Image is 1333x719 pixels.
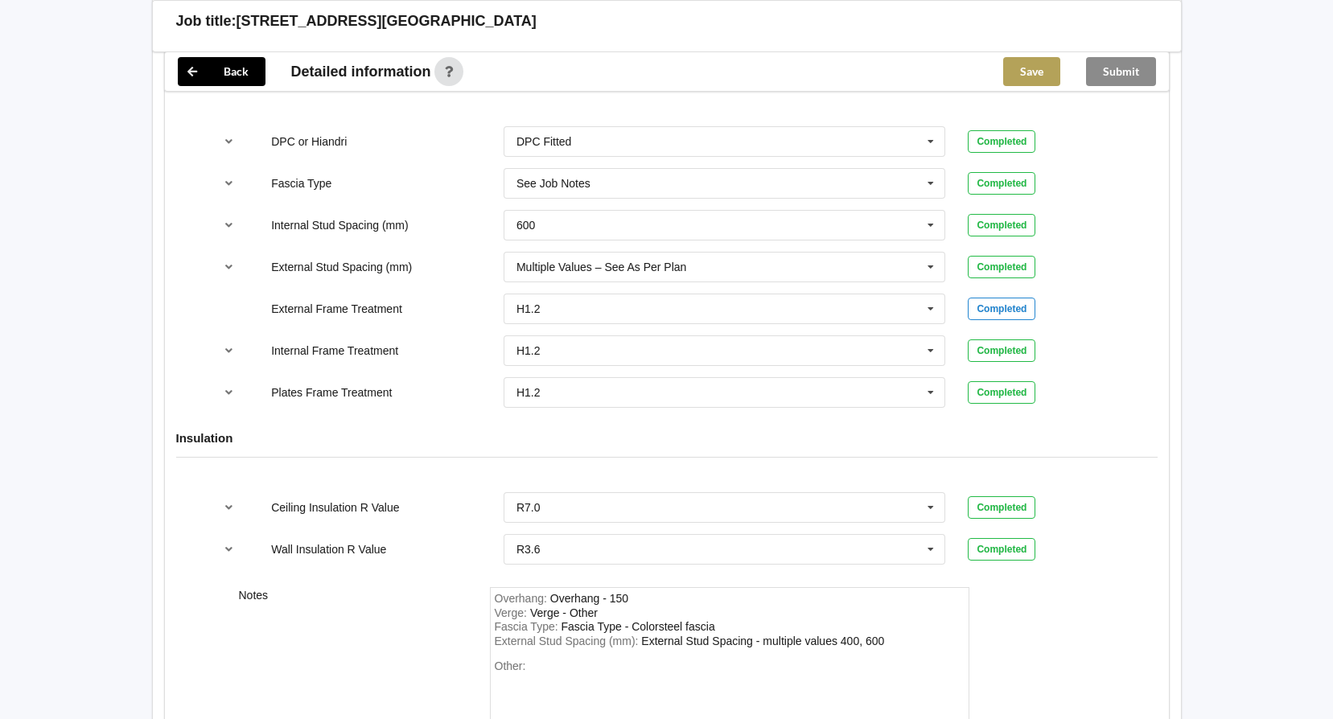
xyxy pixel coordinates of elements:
div: Completed [968,339,1035,362]
div: Multiple Values – See As Per Plan [516,261,686,273]
label: External Frame Treatment [271,302,402,315]
button: reference-toggle [213,378,245,407]
div: Verge [530,606,598,619]
div: R7.0 [516,502,541,513]
label: Internal Stud Spacing (mm) [271,219,408,232]
span: Overhang : [495,592,550,605]
div: Completed [968,496,1035,519]
button: reference-toggle [213,493,245,522]
div: H1.2 [516,345,541,356]
label: Internal Frame Treatment [271,344,398,357]
div: R3.6 [516,544,541,555]
button: reference-toggle [213,127,245,156]
div: Overhang [550,592,628,605]
button: Back [178,57,265,86]
label: Fascia Type [271,177,331,190]
button: Save [1003,57,1060,86]
h3: [STREET_ADDRESS][GEOGRAPHIC_DATA] [237,12,537,31]
div: FasciaType [562,620,715,633]
div: Completed [968,381,1035,404]
div: Completed [968,172,1035,195]
div: H1.2 [516,387,541,398]
div: H1.2 [516,303,541,314]
label: Plates Frame Treatment [271,386,392,399]
div: Completed [968,298,1035,320]
div: DPC Fitted [516,136,571,147]
div: See Job Notes [516,178,590,189]
label: DPC or Hiandri [271,135,347,148]
div: 600 [516,220,535,231]
div: Completed [968,214,1035,236]
div: ExternalStudSpacing [641,635,884,647]
label: Wall Insulation R Value [271,543,386,556]
span: Fascia Type : [495,620,562,633]
button: reference-toggle [213,169,245,198]
span: Verge : [495,606,530,619]
h3: Job title: [176,12,237,31]
label: External Stud Spacing (mm) [271,261,412,273]
label: Ceiling Insulation R Value [271,501,399,514]
div: Completed [968,538,1035,561]
span: External Stud Spacing (mm) : [495,635,642,647]
div: Completed [968,256,1035,278]
button: reference-toggle [213,535,245,564]
button: reference-toggle [213,211,245,240]
button: reference-toggle [213,336,245,365]
button: reference-toggle [213,253,245,281]
span: Detailed information [291,64,431,79]
span: Other: [495,659,526,672]
h4: Insulation [176,430,1158,446]
div: Completed [968,130,1035,153]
